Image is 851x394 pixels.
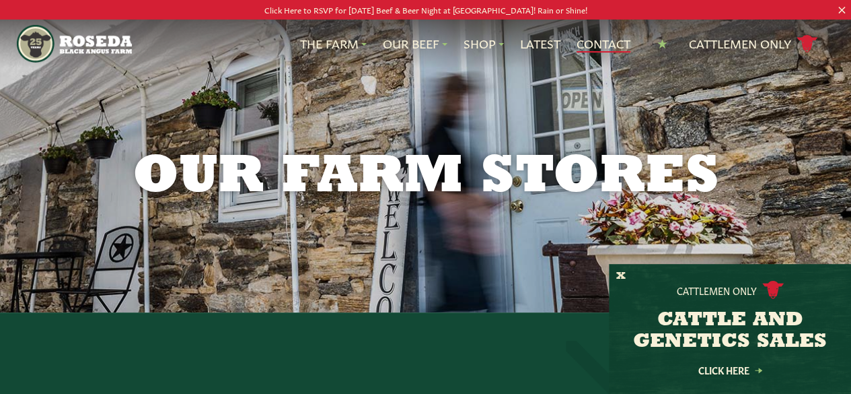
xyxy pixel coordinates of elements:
img: https://roseda.com/wp-content/uploads/2021/05/roseda-25-header.png [17,25,132,63]
h1: Our Farm Stores [81,151,770,205]
a: The Farm [300,35,367,53]
img: cattle-icon.svg [762,281,784,299]
p: Click Here to RSVP for [DATE] Beef & Beer Night at [GEOGRAPHIC_DATA]! Rain or Shine! [42,3,809,17]
a: Our Beef [383,35,447,53]
a: Cattlemen Only [689,32,818,56]
nav: Main Navigation [17,20,834,68]
a: Shop [464,35,504,53]
a: Contact [577,35,630,53]
h3: CATTLE AND GENETICS SALES [626,310,834,353]
p: Cattlemen Only [677,284,757,297]
a: Click Here [669,366,790,374]
a: Latest [520,35,560,53]
button: X [616,269,626,284]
